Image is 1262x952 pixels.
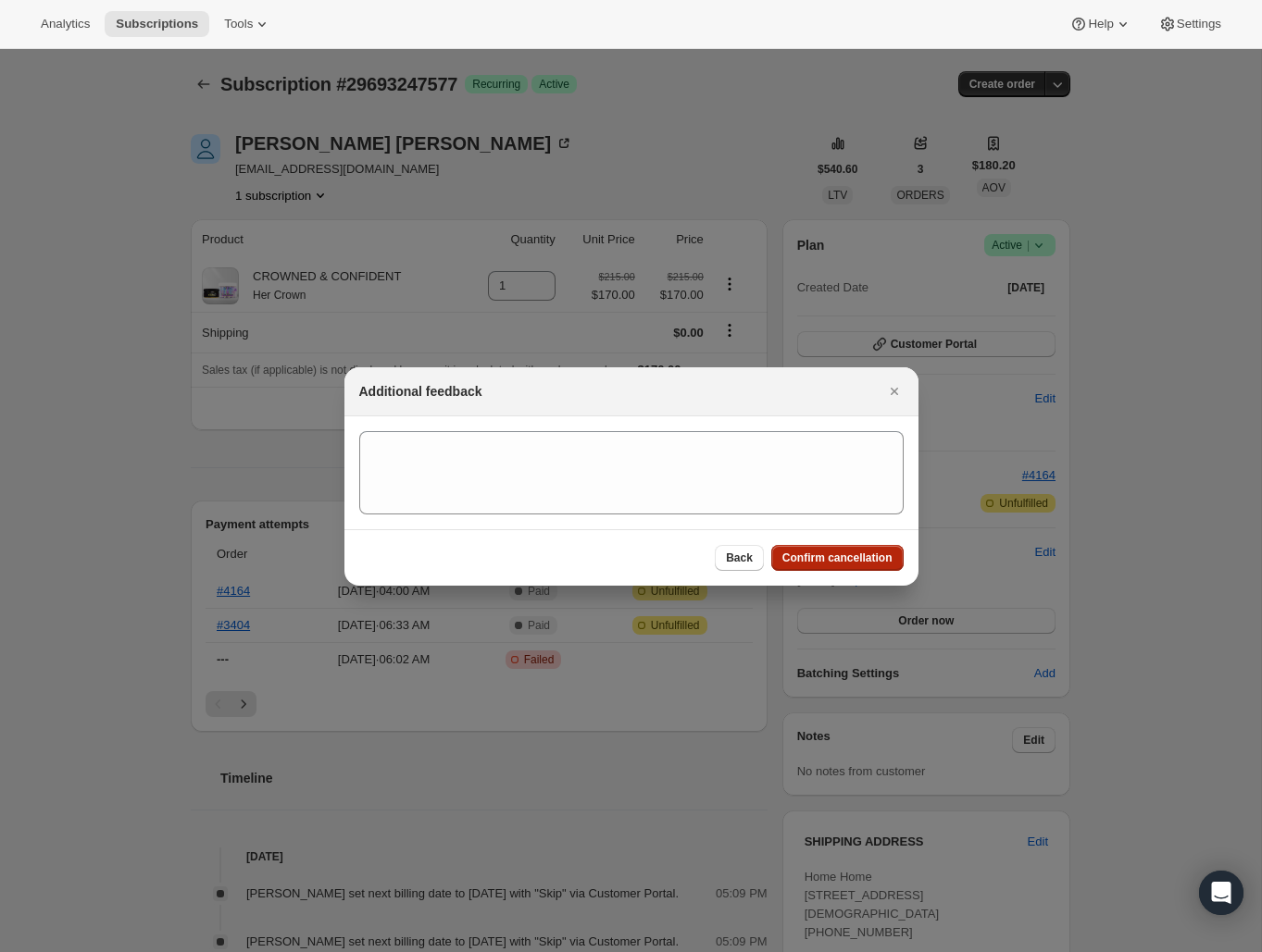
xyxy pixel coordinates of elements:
[105,11,209,37] button: Subscriptions
[1147,11,1232,37] button: Settings
[1088,17,1113,31] span: Help
[715,545,764,571] button: Back
[1058,11,1143,37] button: Help
[726,550,753,565] span: Back
[1199,871,1243,915] div: Open Intercom Messenger
[771,545,904,571] button: Confirm cancellation
[224,17,253,31] span: Tools
[881,378,907,404] button: Close
[1177,17,1221,31] span: Settings
[782,550,893,565] span: Confirm cancellation
[30,11,101,37] button: Analytics
[359,382,482,401] h2: Additional feedback
[213,11,282,37] button: Tools
[116,17,198,31] span: Subscriptions
[41,17,90,31] span: Analytics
